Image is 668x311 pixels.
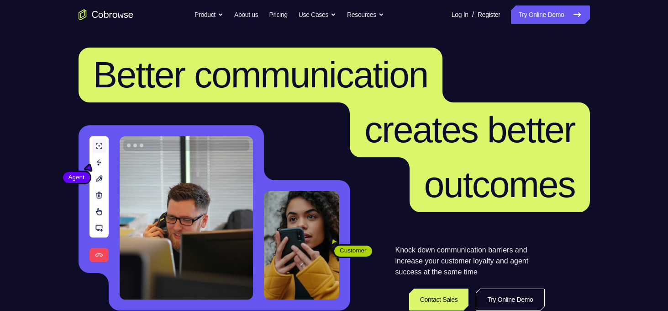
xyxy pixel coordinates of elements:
[120,136,253,300] img: A customer support agent talking on the phone
[511,5,589,24] a: Try Online Demo
[364,109,575,150] span: creates better
[234,5,258,24] a: About us
[472,9,474,20] span: /
[195,5,223,24] button: Product
[478,5,500,24] a: Register
[395,245,545,278] p: Knock down communication barriers and increase your customer loyalty and agent success at the sam...
[452,5,468,24] a: Log In
[299,5,336,24] button: Use Cases
[264,191,339,300] img: A customer holding their phone
[347,5,384,24] button: Resources
[79,9,133,20] a: Go to the home page
[476,289,544,311] a: Try Online Demo
[409,289,469,311] a: Contact Sales
[269,5,287,24] a: Pricing
[93,54,428,95] span: Better communication
[424,164,575,205] span: outcomes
